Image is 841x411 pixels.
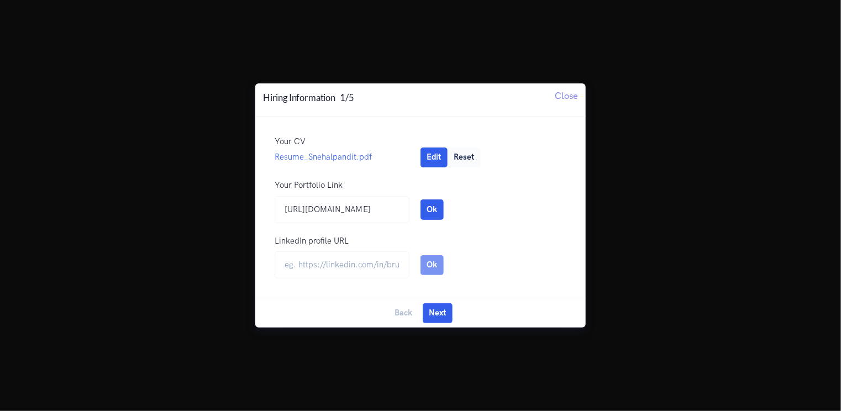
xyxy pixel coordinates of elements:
[448,147,481,167] button: Reset
[275,251,409,278] input: eg. https://linkedin.com/in/brucewayne/
[275,235,349,248] label: LinkedIn profile URL
[275,196,409,223] input: eg: Behnace/Dribble/Notion/Medium etc. link
[275,136,566,147] p: Your CV
[555,90,578,101] span: Close
[420,147,448,167] button: Edit
[420,255,444,275] button: Ok
[423,303,453,323] button: Next
[263,91,354,104] h4: Hiring Information 1/5
[275,179,343,192] label: Your Portfolio Link
[547,83,586,108] button: Close
[420,199,444,219] button: Ok
[275,152,372,162] a: Resume_Snehalpandit.pdf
